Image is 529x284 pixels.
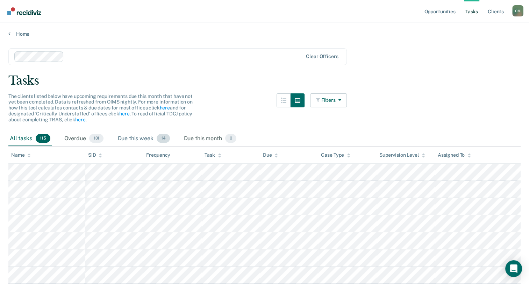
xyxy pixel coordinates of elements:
[8,131,52,147] div: All tasks115
[379,152,425,158] div: Supervision Level
[116,131,171,147] div: Due this week14
[310,93,347,107] button: Filters
[88,152,102,158] div: SID
[225,134,236,143] span: 0
[119,111,129,116] a: here
[512,5,523,16] div: C M
[89,134,103,143] span: 101
[505,260,522,277] div: Open Intercom Messenger
[36,134,50,143] span: 115
[159,105,170,111] a: here
[63,131,105,147] div: Overdue101
[205,152,221,158] div: Task
[7,7,41,15] img: Recidiviz
[8,93,193,122] span: The clients listed below have upcoming requirements due this month that have not yet been complet...
[438,152,471,158] div: Assigned To
[512,5,523,16] button: Profile dropdown button
[306,54,338,59] div: Clear officers
[146,152,170,158] div: Frequency
[157,134,170,143] span: 14
[321,152,350,158] div: Case Type
[263,152,278,158] div: Due
[75,117,85,122] a: here
[8,31,521,37] a: Home
[11,152,31,158] div: Name
[8,73,521,88] div: Tasks
[183,131,238,147] div: Due this month0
